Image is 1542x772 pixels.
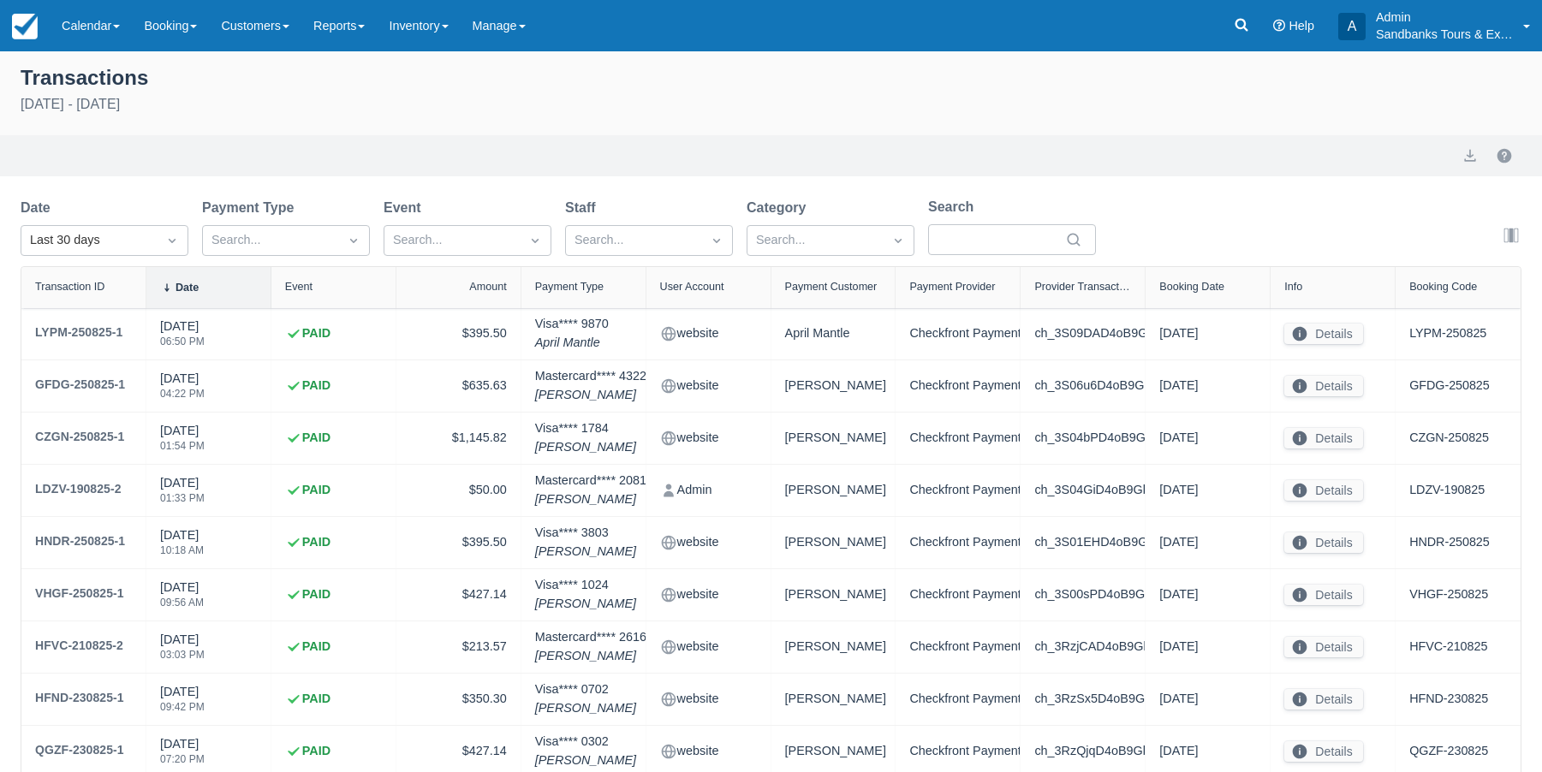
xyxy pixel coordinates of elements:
div: [DATE] [1159,531,1256,555]
strong: PAID [302,429,330,448]
div: website [660,531,757,555]
div: ch_3S04GiD4oB9Gbrmp0sai7IHm [1034,478,1131,502]
a: QGZF-230825 [1409,742,1488,761]
em: April Mantle [535,334,609,353]
strong: PAID [302,638,330,656]
div: website [660,635,757,659]
a: HNDR-250825-1 [35,531,125,555]
a: GFDG-250825 [1409,377,1490,395]
div: ch_3S04bPD4oB9Gbrmp102anHGx [1034,426,1131,450]
div: website [660,583,757,607]
div: Checkfront Payments [909,687,1006,711]
a: LDZV-190825 [1409,481,1485,500]
strong: PAID [302,481,330,500]
div: [DATE] [1159,374,1256,398]
div: LDZV-190825-2 [35,478,122,499]
div: [PERSON_NAME] [785,687,882,711]
a: HFND-230825 [1409,690,1488,709]
div: [DATE] - [DATE] [21,94,1521,115]
div: [DATE] [160,370,205,409]
div: website [660,687,757,711]
a: HNDR-250825 [1409,533,1490,552]
div: 09:56 AM [160,597,204,608]
div: 06:50 PM [160,336,205,347]
div: Event [285,281,313,293]
div: [DATE] [1159,322,1256,346]
div: Info [1284,281,1302,293]
div: [PERSON_NAME] [785,583,882,607]
div: [DATE] [160,422,205,461]
em: [PERSON_NAME] [535,490,646,509]
div: April Mantle [785,322,882,346]
div: Date [176,282,199,294]
a: HFVC-210825-2 [35,635,123,659]
span: Dropdown icon [708,232,725,249]
button: Details [1284,532,1363,553]
div: website [660,322,757,346]
span: Dropdown icon [527,232,544,249]
strong: PAID [302,533,330,552]
div: Mastercard **** 2616 [535,628,646,665]
em: [PERSON_NAME] [535,751,636,770]
em: [PERSON_NAME] [535,647,646,666]
div: Checkfront Payments [909,635,1006,659]
div: $350.30 [410,687,507,711]
div: [DATE] [1159,478,1256,502]
a: GFDG-250825-1 [35,374,125,398]
div: HNDR-250825-1 [35,531,125,551]
strong: PAID [302,377,330,395]
div: [PERSON_NAME] [785,635,882,659]
div: Transactions [21,62,1521,91]
div: $1,145.82 [410,426,507,450]
button: Details [1284,689,1363,710]
div: GFDG-250825-1 [35,374,125,395]
a: QGZF-230825-1 [35,739,124,763]
strong: PAID [302,690,330,709]
div: [DATE] [1159,583,1256,607]
div: HFVC-210825-2 [35,635,123,656]
div: ch_3S06u6D4oB9Gbrmp2fl4WXCX [1034,374,1131,398]
div: [PERSON_NAME] [785,374,882,398]
strong: PAID [302,742,330,761]
span: Dropdown icon [890,232,907,249]
div: Checkfront Payments [909,426,1006,450]
div: [DATE] [160,631,205,670]
label: Payment Type [202,198,301,218]
i: Help [1273,20,1285,32]
div: website [660,739,757,763]
div: $395.50 [410,531,507,555]
a: LYPM-250825 [1409,324,1486,343]
div: website [660,374,757,398]
div: $50.00 [410,478,507,502]
div: 01:54 PM [160,441,205,451]
div: Admin [660,478,757,502]
label: Search [928,197,980,217]
a: HFND-230825-1 [35,687,124,711]
button: Details [1284,741,1363,762]
em: [PERSON_NAME] [535,438,636,457]
div: 09:42 PM [160,702,205,712]
em: [PERSON_NAME] [535,543,636,561]
div: $427.14 [410,739,507,763]
em: [PERSON_NAME] [535,699,636,718]
label: Date [21,198,57,218]
div: [PERSON_NAME] [785,531,882,555]
div: Amount [469,281,506,293]
div: Last 30 days [30,231,148,250]
div: Transaction ID [35,281,104,293]
div: [PERSON_NAME] [785,478,882,502]
div: A [1338,13,1366,40]
div: Payment Customer [785,281,878,293]
p: Admin [1376,9,1513,26]
div: ch_3S00sPD4oB9Gbrmp0eQEKlwG [1034,583,1131,607]
div: $427.14 [410,583,507,607]
button: export [1460,145,1480,166]
div: [DATE] [160,683,205,722]
div: $635.63 [410,374,507,398]
button: Details [1284,428,1363,448]
strong: PAID [302,585,330,604]
div: Payment Type [535,281,604,293]
a: VHGF-250825-1 [35,583,124,607]
label: Event [384,198,428,218]
div: ch_3S09DAD4oB9Gbrmp1ZbAASW9 [1034,322,1131,346]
